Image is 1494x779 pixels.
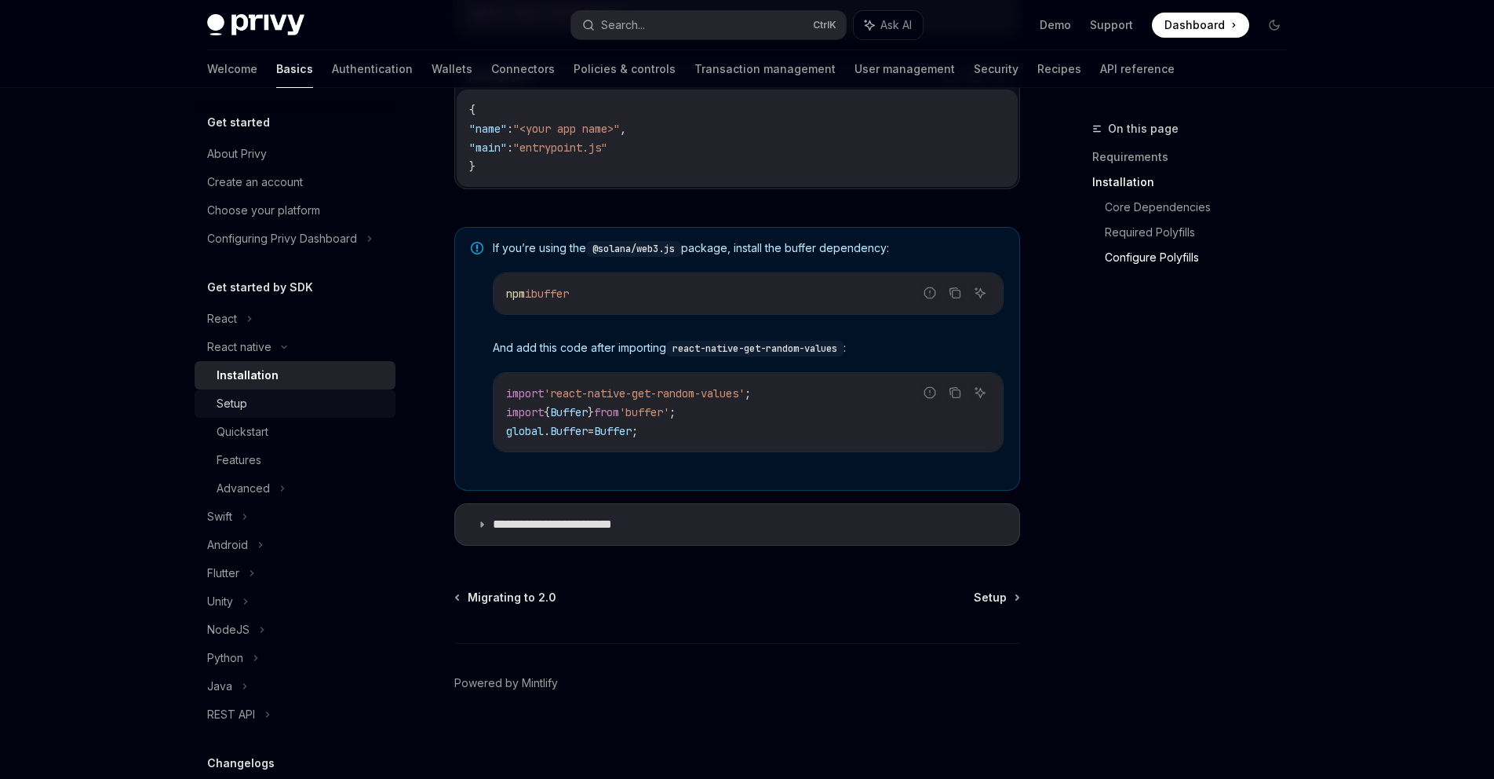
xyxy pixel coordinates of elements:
[513,122,620,136] span: "<your app name>"
[217,394,247,413] div: Setup
[469,122,507,136] span: "name"
[1092,170,1299,195] a: Installation
[620,122,626,136] span: ,
[1105,195,1299,220] a: Core Dependencies
[1105,245,1299,270] a: Configure Polyfills
[217,366,279,385] div: Installation
[694,50,836,88] a: Transaction management
[332,50,413,88] a: Authentication
[195,168,395,196] a: Create an account
[217,422,268,441] div: Quickstart
[207,50,257,88] a: Welcome
[432,50,472,88] a: Wallets
[276,50,313,88] a: Basics
[195,361,395,389] a: Installation
[632,424,638,438] span: ;
[468,590,556,605] span: Migrating to 2.0
[669,405,676,419] span: ;
[544,405,550,419] span: {
[1105,220,1299,245] a: Required Polyfills
[506,405,544,419] span: import
[493,340,1004,357] span: And add this code after importing :
[1037,50,1081,88] a: Recipes
[207,677,232,696] div: Java
[207,173,303,192] div: Create an account
[506,287,525,301] span: npm
[493,240,1004,257] span: If you’re using the package, install the buffer dependency:
[195,389,395,418] a: Setup
[207,536,248,554] div: Android
[974,50,1018,88] a: Security
[550,424,588,438] span: Buffer
[813,19,836,31] span: Ctrl K
[1108,119,1179,138] span: On this page
[525,287,531,301] span: i
[207,620,250,639] div: NodeJS
[970,283,990,303] button: Ask AI
[970,382,990,403] button: Ask AI
[456,590,556,605] a: Migrating to 2.0
[195,446,395,474] a: Features
[544,424,550,438] span: .
[1262,13,1287,38] button: Toggle dark mode
[471,242,483,254] svg: Note
[619,405,669,419] span: 'buffer'
[207,705,255,724] div: REST API
[1090,17,1133,33] a: Support
[195,140,395,168] a: About Privy
[506,424,544,438] span: global
[513,141,607,155] span: "entrypoint.js"
[745,386,751,400] span: ;
[207,201,320,220] div: Choose your platform
[207,564,239,583] div: Flutter
[469,159,476,174] span: }
[550,405,588,419] span: Buffer
[207,309,237,328] div: React
[491,50,555,88] a: Connectors
[880,17,912,33] span: Ask AI
[207,507,232,526] div: Swift
[588,405,594,419] span: }
[588,424,594,438] span: =
[945,382,965,403] button: Copy the contents from the code block
[207,754,275,773] h5: Changelogs
[574,50,676,88] a: Policies & controls
[207,338,271,357] div: React native
[854,50,955,88] a: User management
[469,141,507,155] span: "main"
[507,122,513,136] span: :
[217,451,261,470] div: Features
[920,283,940,303] button: Report incorrect code
[506,386,544,400] span: import
[854,11,923,39] button: Ask AI
[920,382,940,403] button: Report incorrect code
[1152,13,1249,38] a: Dashboard
[207,113,270,132] h5: Get started
[207,14,304,36] img: dark logo
[544,386,745,400] span: 'react-native-get-random-values'
[586,241,681,257] code: @solana/web3.js
[1040,17,1071,33] a: Demo
[195,196,395,225] a: Choose your platform
[454,675,558,691] a: Powered by Mintlify
[594,424,632,438] span: Buffer
[1164,17,1225,33] span: Dashboard
[207,229,357,248] div: Configuring Privy Dashboard
[945,283,965,303] button: Copy the contents from the code block
[469,103,476,117] span: {
[1092,144,1299,170] a: Requirements
[594,405,619,419] span: from
[666,341,844,357] code: react-native-get-random-values
[974,590,1018,605] a: Setup
[974,590,1007,605] span: Setup
[195,418,395,446] a: Quickstart
[207,592,233,611] div: Unity
[207,649,243,667] div: Python
[601,16,645,35] div: Search...
[1100,50,1175,88] a: API reference
[217,479,270,498] div: Advanced
[531,287,569,301] span: buffer
[507,141,513,155] span: :
[207,144,267,163] div: About Privy
[207,278,313,297] h5: Get started by SDK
